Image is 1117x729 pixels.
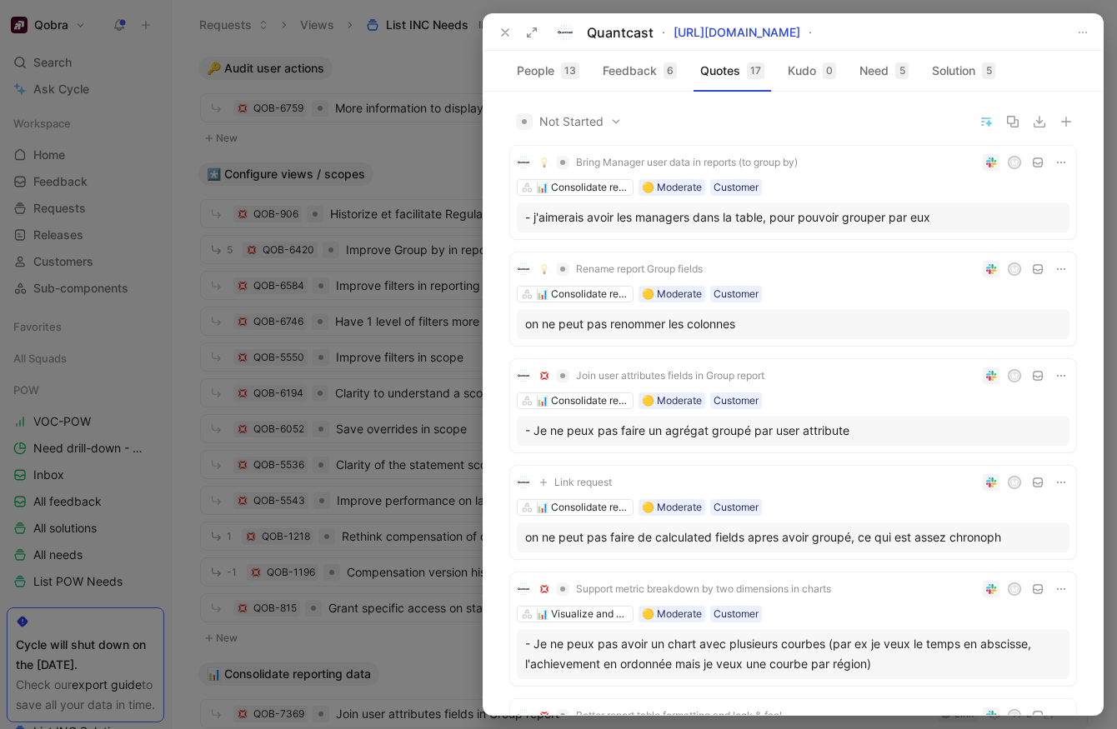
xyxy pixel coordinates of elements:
[714,286,759,302] div: Customer
[925,57,1002,84] button: Solution
[1009,371,1020,382] div: m
[539,711,549,721] img: 💢
[642,286,702,302] div: 🟡 Moderate
[1009,711,1020,722] div: m
[982,62,995,79] div: 5
[533,152,804,172] button: 💡Bring Manager user data in reports (to group by)
[533,472,618,492] button: Link request
[536,499,629,516] div: 📊 Consolidate reporting data
[1009,264,1020,275] div: m
[517,369,530,382] img: logo
[576,709,782,722] span: Better report table formatting and look & feel
[853,57,915,84] button: Need
[539,584,549,594] img: 💢
[525,634,1061,674] div: - Je ne peux pas avoir un chart avec plusieurs courbes (par ex je veux le temps en abscisse, l'ac...
[517,262,530,276] img: logo
[642,392,702,409] div: 🟡 Moderate
[576,262,703,276] span: Rename report Group fields
[533,579,837,599] button: 💢Support metric breakdown by two dimensions in charts
[536,606,629,622] div: 📊 Visualize and monitor insights
[533,366,770,386] button: 💢Join user attributes fields in Group report
[642,179,702,196] div: 🟡 Moderate
[642,499,702,516] div: 🟡 Moderate
[895,62,909,79] div: 5
[1009,584,1020,595] div: m
[539,157,549,167] img: 💡
[539,371,549,381] img: 💢
[576,156,798,169] span: Bring Manager user data in reports (to group by)
[664,62,677,79] div: 6
[1009,477,1020,488] div: m
[510,57,586,84] button: People
[642,606,702,622] div: 🟡 Moderate
[516,112,622,132] span: Not Started
[1009,157,1020,168] div: m
[561,62,579,79] div: 13
[596,57,684,84] button: Feedback
[525,207,1061,227] div: - j'aimerais avoir les managers dans la table, pour pouvoir grouper par eux
[747,62,764,79] div: 17
[557,24,574,41] img: logo
[533,706,788,726] button: 💢Better report table formatting and look & feel
[554,476,612,489] span: Link request
[536,179,629,196] div: 📊 Consolidate reporting data
[539,264,549,274] img: 💡
[517,709,530,722] img: logo
[525,421,1061,441] div: - Je ne peux pas faire un agrégat groupé par user attribute
[674,25,800,39] a: [URL][DOMAIN_NAME]
[576,369,764,382] span: Join user attributes fields in Group report
[781,57,843,84] button: Kudo
[510,111,628,132] button: Not Started
[536,286,629,302] div: 📊 Consolidate reporting data
[517,476,530,489] img: logo
[536,392,629,409] div: 📊 Consolidate reporting data
[823,62,836,79] div: 0
[587,22,654,42] div: Quantcast
[517,156,530,169] img: logo
[714,392,759,409] div: Customer
[525,314,1061,334] div: on ne peut pas renommer les colonnes
[517,582,530,596] img: logo
[694,57,771,84] button: Quotes
[533,259,709,279] button: 💡Rename report Group fields
[525,527,1061,547] div: on ne peut pas faire de calculated fields apres avoir groupé, ce qui est assez chronoph
[714,499,759,516] div: Customer
[714,179,759,196] div: Customer
[576,582,831,596] span: Support metric breakdown by two dimensions in charts
[714,606,759,622] div: Customer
